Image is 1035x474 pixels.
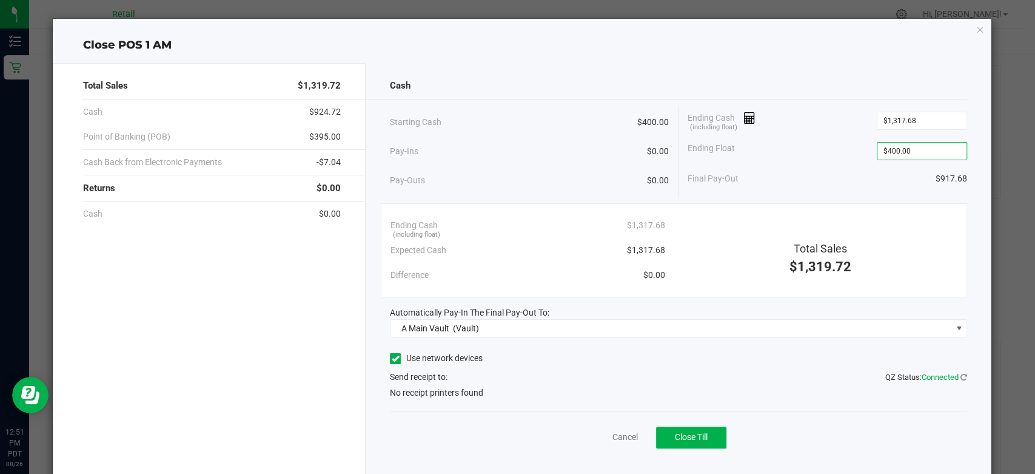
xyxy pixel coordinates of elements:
span: (including float) [690,123,737,133]
span: $400.00 [637,116,669,129]
span: $1,319.72 [789,259,851,274]
span: Total Sales [83,79,128,93]
span: Starting Cash [390,116,441,129]
span: Pay-Ins [390,145,418,158]
span: Close Till [675,432,708,442]
div: Close POS 1 AM [53,37,991,53]
span: $0.00 [319,208,341,220]
span: A Main Vault [401,323,449,333]
span: Cash [83,208,102,220]
span: Send receipt to: [390,372,447,382]
span: Final Pay-Out [688,172,739,185]
label: Use network devices [390,352,483,365]
span: $0.00 [317,181,341,195]
span: (Vault) [453,323,479,333]
div: Returns [83,175,341,201]
iframe: Resource center [12,377,49,413]
span: -$7.04 [317,156,341,169]
span: Ending Cash [390,219,438,232]
span: $1,317.68 [626,219,665,232]
span: (including float) [393,230,440,240]
span: No receipt printers found [390,387,483,399]
span: $1,319.72 [298,79,341,93]
span: Automatically Pay-In The Final Pay-Out To: [390,308,549,317]
span: Cash Back from Electronic Payments [83,156,222,169]
span: $395.00 [309,130,341,143]
span: Expected Cash [390,244,446,257]
span: Ending Cash [688,112,755,130]
span: Total Sales [794,242,847,255]
a: Cancel [612,431,638,444]
span: Difference [390,269,429,282]
span: Cash [390,79,410,93]
span: Connected [922,373,959,382]
span: QZ Status: [885,373,967,382]
span: Ending Float [688,142,735,160]
span: $0.00 [647,174,669,187]
button: Close Till [656,427,726,449]
span: $1,317.68 [626,244,665,257]
span: $924.72 [309,106,341,118]
span: $0.00 [647,145,669,158]
span: $917.68 [936,172,967,185]
span: $0.00 [643,269,665,282]
span: Cash [83,106,102,118]
span: Pay-Outs [390,174,425,187]
span: Point of Banking (POB) [83,130,170,143]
